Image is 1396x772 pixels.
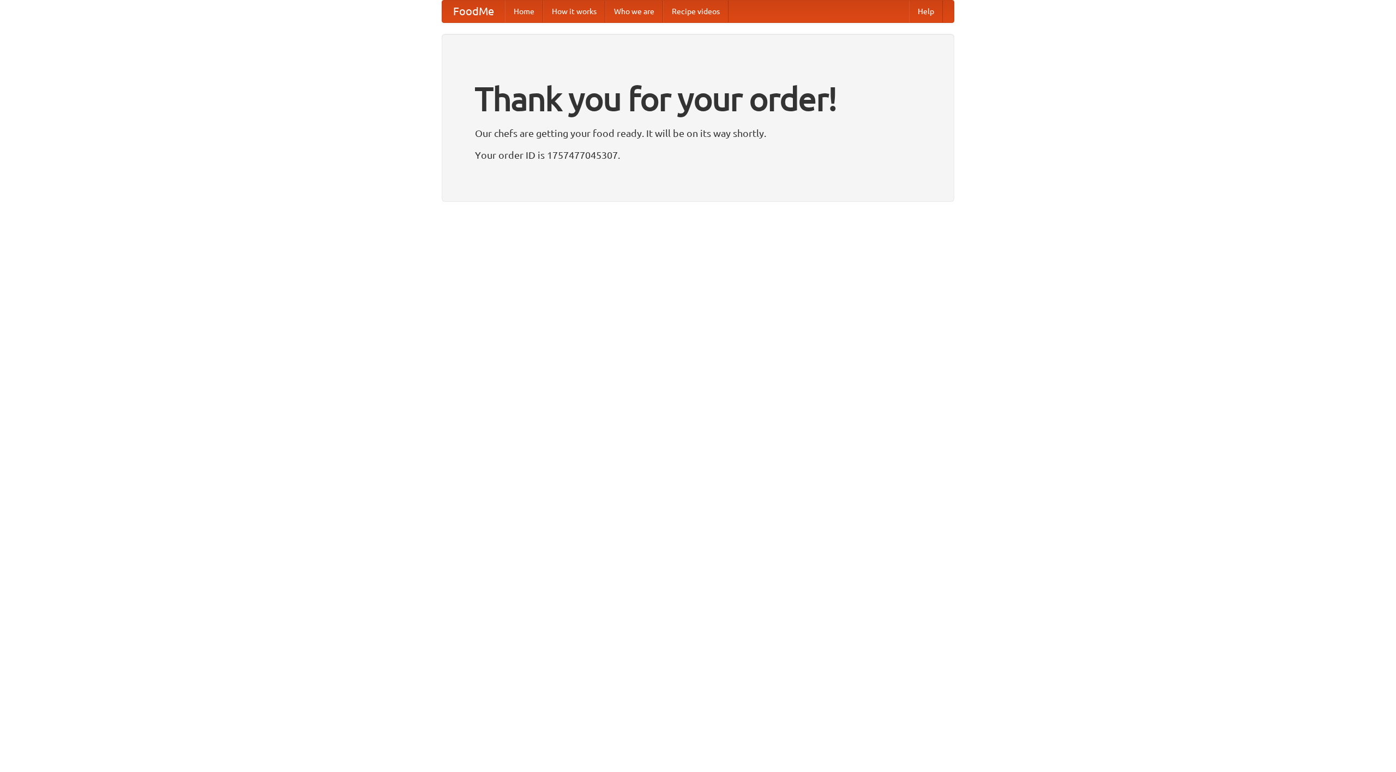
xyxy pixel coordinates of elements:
a: How it works [543,1,605,22]
h1: Thank you for your order! [475,73,921,125]
a: Help [909,1,943,22]
a: Recipe videos [663,1,729,22]
a: Home [505,1,543,22]
a: FoodMe [442,1,505,22]
p: Your order ID is 1757477045307. [475,147,921,163]
p: Our chefs are getting your food ready. It will be on its way shortly. [475,125,921,141]
a: Who we are [605,1,663,22]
